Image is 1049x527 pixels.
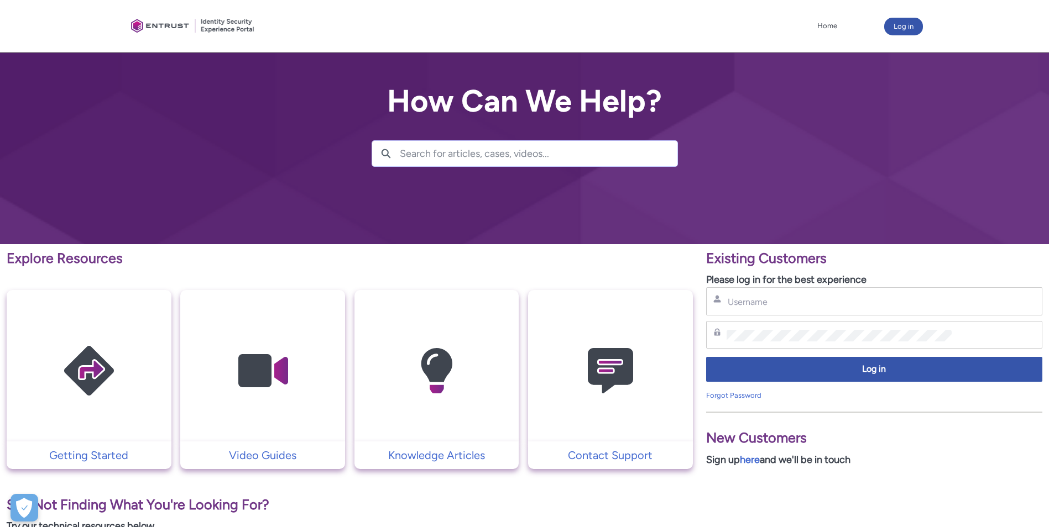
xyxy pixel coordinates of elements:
[706,391,761,399] a: Forgot Password
[360,447,514,463] p: Knowledge Articles
[713,363,1035,376] span: Log in
[706,428,1042,449] p: New Customers
[372,84,678,118] h2: How Can We Help?
[354,447,519,463] a: Knowledge Articles
[180,447,345,463] a: Video Guides
[558,312,663,430] img: Contact Support
[372,141,400,166] button: Search
[884,18,923,35] button: Log in
[706,357,1042,382] button: Log in
[727,296,952,308] input: Username
[384,312,489,430] img: Knowledge Articles
[706,248,1042,269] p: Existing Customers
[706,272,1042,287] p: Please log in for the best experience
[7,494,693,515] p: Still Not Finding What You're Looking For?
[528,447,693,463] a: Contact Support
[534,447,687,463] p: Contact Support
[740,454,760,466] a: here
[7,248,693,269] p: Explore Resources
[815,18,840,34] a: Home
[7,447,171,463] a: Getting Started
[706,452,1042,467] p: Sign up and we'll be in touch
[186,447,340,463] p: Video Guides
[36,312,142,430] img: Getting Started
[210,312,315,430] img: Video Guides
[12,447,166,463] p: Getting Started
[400,141,677,166] input: Search for articles, cases, videos...
[751,262,1049,527] iframe: Qualified Messenger
[11,494,38,521] div: Cookie Preferences
[11,494,38,521] button: Open Preferences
